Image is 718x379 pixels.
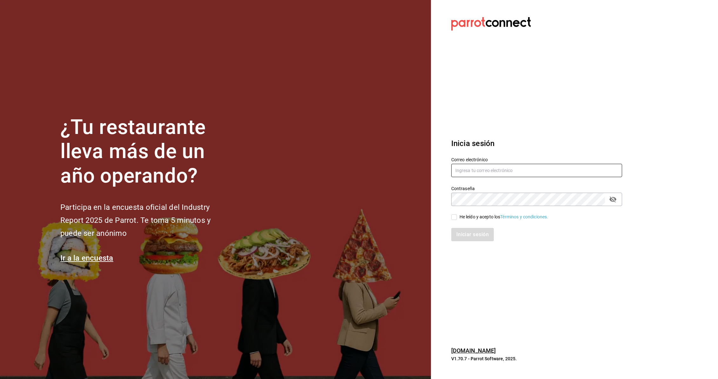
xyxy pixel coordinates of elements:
input: Ingresa tu correo electrónico [451,164,622,177]
a: Términos y condiciones. [500,214,548,219]
label: Contraseña [451,186,622,190]
a: [DOMAIN_NAME] [451,347,496,354]
a: Ir a la encuesta [60,254,113,263]
button: passwordField [607,194,618,205]
h2: Participa en la encuesta oficial del Industry Report 2025 de Parrot. Te toma 5 minutos y puede se... [60,201,232,240]
div: He leído y acepto los [460,214,548,220]
label: Correo electrónico [451,157,622,162]
h1: ¿Tu restaurante lleva más de un año operando? [60,115,232,188]
p: V1.70.7 - Parrot Software, 2025. [451,356,622,362]
h3: Inicia sesión [451,138,622,149]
